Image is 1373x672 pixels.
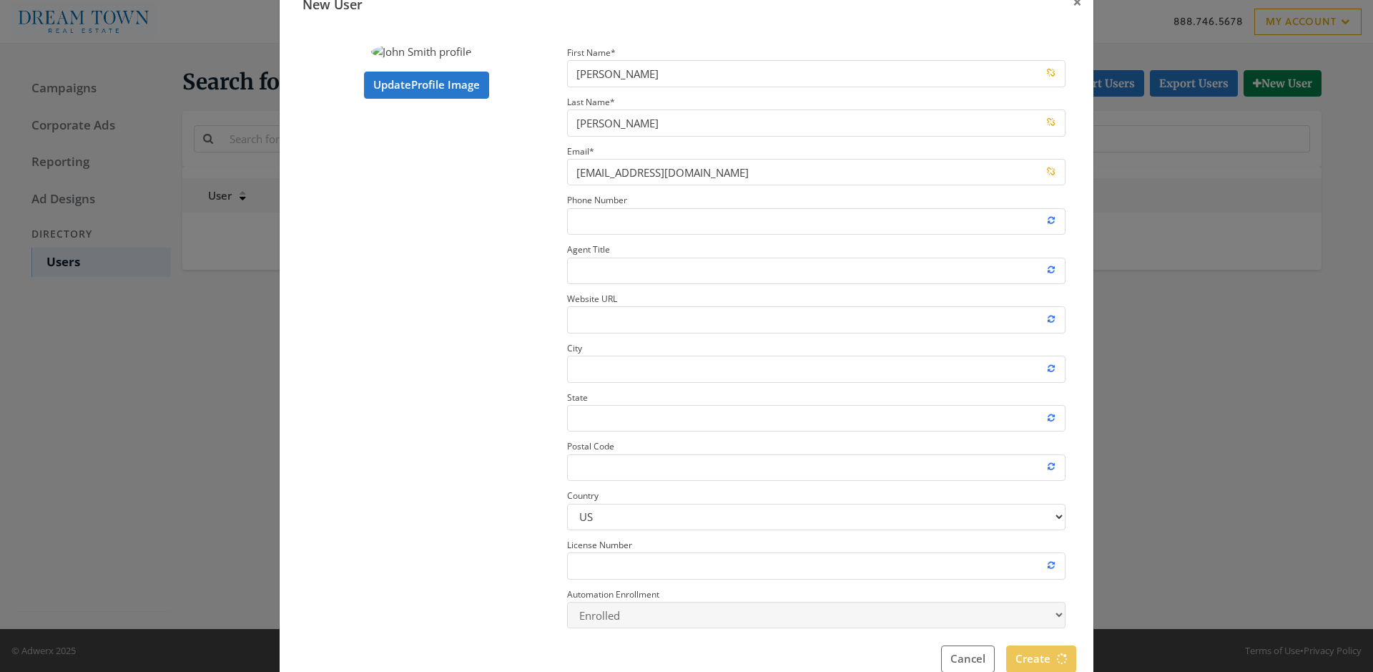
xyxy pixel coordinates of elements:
[567,208,1066,235] input: Phone Number
[567,552,1066,579] input: License Number
[567,145,594,157] small: Email *
[567,159,1066,185] input: Email*
[1006,646,1076,672] button: Create
[567,47,616,59] small: First Name *
[567,490,599,502] small: Country
[567,440,614,452] small: Postal Code
[567,342,582,354] small: City
[567,293,617,305] small: Website URL
[567,258,1066,284] input: Agent Title
[567,356,1066,382] input: City
[567,539,632,551] small: License Number
[567,504,1066,530] select: Country
[567,306,1066,333] input: Website URL
[567,60,1066,87] input: First Name*
[567,405,1066,432] input: State
[567,194,627,206] small: Phone Number
[371,44,471,60] img: John Smith profile
[567,96,615,108] small: Last Name *
[567,454,1066,481] input: Postal Code
[567,243,610,255] small: Agent Title
[941,646,995,672] button: Cancel
[567,602,1066,628] select: Automation Enrollment
[567,588,659,600] small: Automation Enrollment
[567,391,588,404] small: State
[364,72,489,98] label: Update Profile Image
[567,109,1066,136] input: Last Name*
